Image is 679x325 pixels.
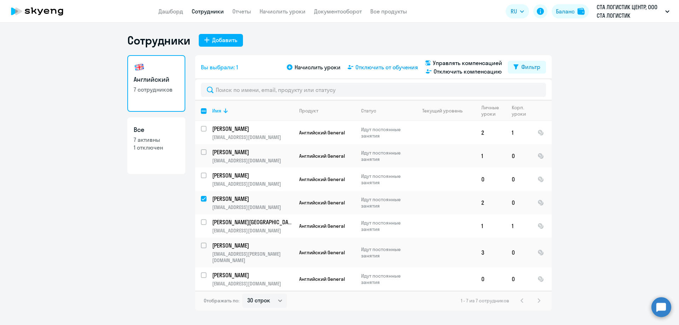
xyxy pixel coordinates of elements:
h3: Английский [134,75,179,84]
h1: Сотрудники [127,33,190,47]
p: [EMAIL_ADDRESS][DOMAIN_NAME] [212,280,293,287]
span: Отображать по: [204,297,239,304]
p: Идут постоянные занятия [361,150,410,162]
div: Имя [212,108,293,114]
a: [PERSON_NAME] [212,195,293,203]
p: [EMAIL_ADDRESS][DOMAIN_NAME] [212,227,293,234]
span: Начислить уроки [295,63,341,71]
h3: Все [134,125,179,134]
p: Идут постоянные занятия [361,196,410,209]
p: [PERSON_NAME] [212,148,292,156]
button: Балансbalance [552,4,589,18]
span: Английский General [299,176,345,182]
span: Английский General [299,276,345,282]
td: 1 [506,214,532,238]
td: 2 [476,121,506,144]
a: Сотрудники [192,8,224,15]
td: 1 [476,214,506,238]
p: 1 отключен [134,144,179,151]
td: 3 [476,238,506,267]
div: Продукт [299,108,318,114]
td: 1 [476,144,506,168]
p: [EMAIL_ADDRESS][DOMAIN_NAME] [212,204,293,210]
p: [PERSON_NAME] [212,172,292,179]
p: [EMAIL_ADDRESS][DOMAIN_NAME] [212,134,293,140]
p: 7 активны [134,136,179,144]
p: [EMAIL_ADDRESS][DOMAIN_NAME] [212,157,293,164]
a: [PERSON_NAME][GEOGRAPHIC_DATA] [212,218,293,226]
a: [PERSON_NAME] [212,148,293,156]
a: Дашборд [158,8,183,15]
td: 0 [506,144,532,168]
p: [PERSON_NAME] [212,242,292,249]
span: Английский General [299,199,345,206]
img: english [134,62,145,73]
div: Добавить [212,36,237,44]
p: Идут постоянные занятия [361,126,410,139]
p: Идут постоянные занятия [361,173,410,186]
span: Английский General [299,223,345,229]
div: Баланс [556,7,575,16]
td: 0 [476,168,506,191]
div: Корп. уроки [512,104,527,117]
div: Статус [361,108,410,114]
p: [PERSON_NAME] [212,125,292,133]
button: Добавить [199,34,243,47]
td: 0 [476,267,506,291]
a: [PERSON_NAME] [212,242,293,249]
td: 1 [506,121,532,144]
p: [EMAIL_ADDRESS][DOMAIN_NAME] [212,181,293,187]
button: СТА ЛОГИСТИК ЦЕНТР, ООО СТА ЛОГИСТИК [593,3,673,20]
p: [PERSON_NAME][GEOGRAPHIC_DATA] [212,218,292,226]
div: Корп. уроки [512,104,532,117]
a: Английский7 сотрудников [127,55,185,112]
p: [PERSON_NAME] [212,195,292,203]
a: [PERSON_NAME] [212,271,293,279]
div: Личные уроки [481,104,501,117]
div: Продукт [299,108,355,114]
span: Управлять компенсацией [433,59,502,67]
span: Английский General [299,129,345,136]
span: Отключить компенсацию [434,67,502,76]
span: Английский General [299,249,345,256]
div: Статус [361,108,376,114]
span: 1 - 7 из 7 сотрудников [461,297,509,304]
div: Имя [212,108,221,114]
a: Начислить уроки [260,8,306,15]
span: Отключить от обучения [355,63,418,71]
button: RU [506,4,529,18]
a: Все продукты [370,8,407,15]
span: Английский General [299,153,345,159]
button: Фильтр [508,61,546,74]
p: СТА ЛОГИСТИК ЦЕНТР, ООО СТА ЛОГИСТИК [597,3,662,20]
div: Текущий уровень [422,108,463,114]
a: Отчеты [232,8,251,15]
a: Все7 активны1 отключен [127,117,185,174]
div: Личные уроки [481,104,506,117]
span: Вы выбрали: 1 [201,63,238,71]
p: [PERSON_NAME] [212,271,292,279]
p: Идут постоянные занятия [361,220,410,232]
span: RU [511,7,517,16]
td: 0 [506,238,532,267]
div: Текущий уровень [416,108,475,114]
td: 0 [506,267,532,291]
img: balance [578,8,585,15]
div: Фильтр [521,63,540,71]
p: Идут постоянные занятия [361,246,410,259]
p: 7 сотрудников [134,86,179,93]
a: [PERSON_NAME] [212,172,293,179]
a: Документооборот [314,8,362,15]
a: [PERSON_NAME] [212,125,293,133]
p: [EMAIL_ADDRESS][PERSON_NAME][DOMAIN_NAME] [212,251,293,263]
p: Идут постоянные занятия [361,273,410,285]
td: 0 [506,168,532,191]
td: 2 [476,191,506,214]
input: Поиск по имени, email, продукту или статусу [201,83,546,97]
td: 0 [506,191,532,214]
